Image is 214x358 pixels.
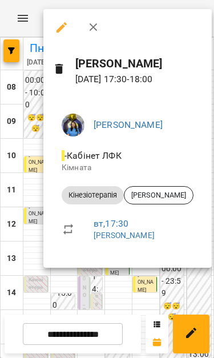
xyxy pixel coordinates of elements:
[62,190,124,200] span: Кінезіотерапія
[94,218,128,229] a: вт , 17:30
[94,231,155,240] a: [PERSON_NAME]
[94,119,163,130] a: [PERSON_NAME]
[124,190,193,200] span: [PERSON_NAME]
[62,150,124,161] span: - Кабінет ЛФК
[75,73,203,86] p: [DATE] 17:30 - 18:00
[62,114,84,136] img: d1dec607e7f372b62d1bb04098aa4c64.jpeg
[124,186,193,204] div: [PERSON_NAME]
[75,55,203,73] h6: [PERSON_NAME]
[62,162,193,174] p: Кімната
